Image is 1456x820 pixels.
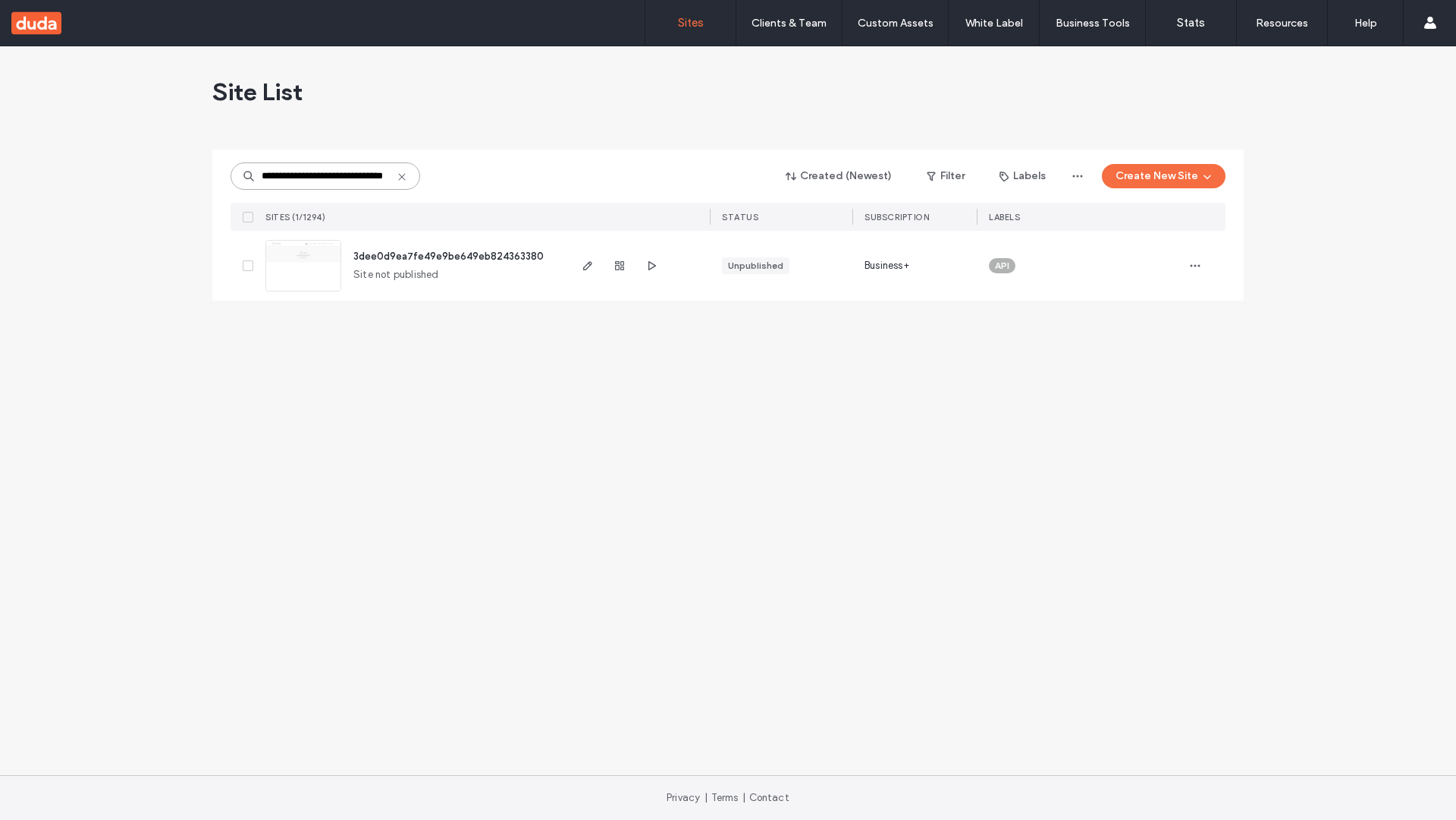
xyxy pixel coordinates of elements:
span: | [742,792,745,803]
span: STATUS [722,212,758,222]
a: Privacy [667,792,700,803]
button: Created (Newest) [773,164,905,188]
span: LABELS [989,212,1020,222]
button: Labels [986,164,1059,188]
label: Stats [1177,16,1205,30]
span: Business+ [864,258,909,273]
label: Sites [678,16,704,30]
span: SITES (1/1294) [265,212,325,222]
button: Filter [912,164,980,188]
span: SUBSCRIPTION [864,212,929,222]
label: Custom Assets [858,17,934,30]
label: White Label [965,17,1023,30]
label: Help [1354,17,1377,30]
span: API [995,259,1009,273]
span: Help [39,11,70,24]
a: 3dee0d9ea7fe49e9be649eb824363380 [353,251,544,262]
label: Resources [1256,17,1308,30]
label: Clients & Team [752,17,827,30]
a: Contact [749,792,789,803]
a: Terms [711,792,739,803]
div: Unpublished [728,259,783,273]
span: | [704,792,708,803]
label: Business Tools [1056,17,1130,30]
button: Create New Site [1102,164,1225,188]
span: Site not published [353,267,439,282]
span: Site List [212,77,303,107]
